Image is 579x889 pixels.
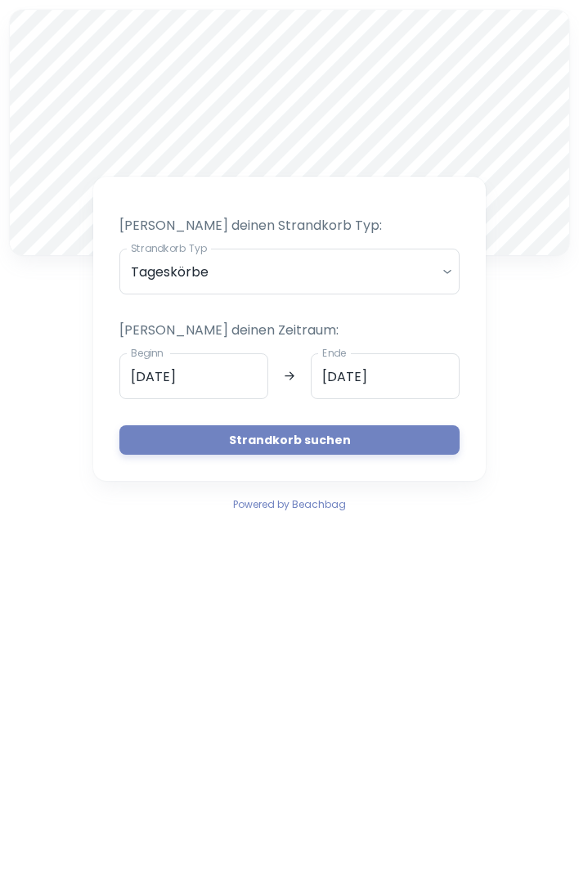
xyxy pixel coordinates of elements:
[131,241,207,255] label: Strandkorb Typ
[119,321,460,340] p: [PERSON_NAME] deinen Zeitraum:
[119,425,460,455] button: Strandkorb suchen
[322,346,346,360] label: Ende
[233,497,346,511] span: Powered by Beachbag
[119,216,460,236] p: [PERSON_NAME] deinen Strandkorb Typ:
[119,353,268,399] input: dd.mm.yyyy
[311,353,460,399] input: dd.mm.yyyy
[119,249,460,294] div: Tageskörbe
[233,494,346,514] a: Powered by Beachbag
[131,346,164,360] label: Beginn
